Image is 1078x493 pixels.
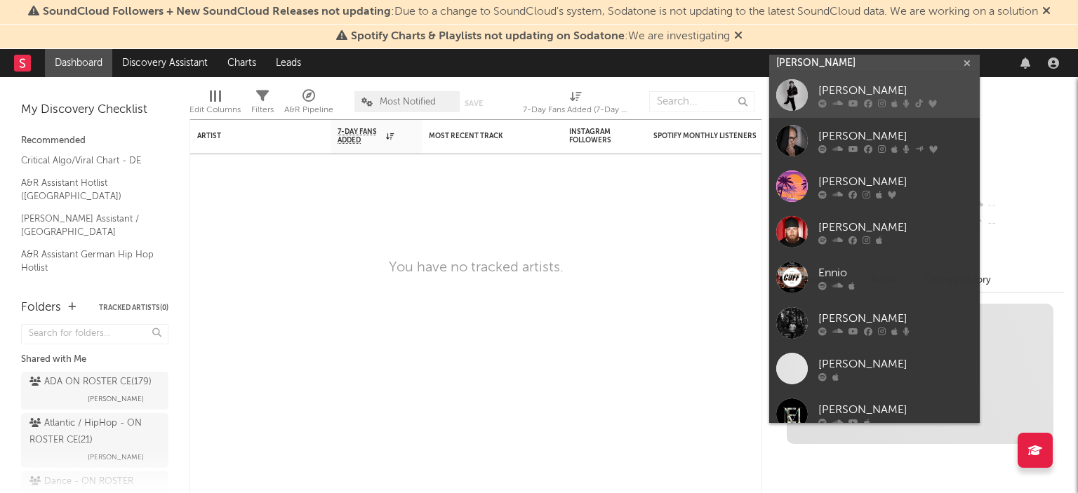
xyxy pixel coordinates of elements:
div: Spotify Monthly Listeners [653,132,759,140]
a: Discovery Assistant [112,49,218,77]
a: [PERSON_NAME] [769,346,980,391]
div: Artist [197,132,302,140]
div: [PERSON_NAME] [818,83,973,100]
a: Atlantic / HipHop - ON ROSTER CE(21)[PERSON_NAME] [21,413,168,468]
a: [PERSON_NAME] [769,163,980,209]
a: A&R Assistant Hotlist ([GEOGRAPHIC_DATA]) [21,175,154,204]
span: Spotify Charts & Playlists not updating on Sodatone [351,31,625,42]
div: [PERSON_NAME] [818,174,973,191]
span: 7-Day Fans Added [338,128,382,144]
div: [PERSON_NAME] [818,128,973,145]
div: [PERSON_NAME] [818,220,973,236]
a: Dashboard [45,49,112,77]
div: A&R Pipeline [284,84,333,125]
div: Folders [21,299,61,316]
div: You have no tracked artists. [389,259,564,276]
div: -- [971,215,1064,233]
div: [PERSON_NAME] [818,356,973,373]
span: : Due to a change to SoundCloud's system, Sodatone is not updating to the latest SoundCloud data.... [43,6,1038,18]
input: Search for artists [769,55,980,72]
div: A&R Pipeline [284,102,333,119]
button: Save [465,100,483,107]
div: -- [971,196,1064,215]
div: Filters [251,102,274,119]
div: Most Recent Track [429,132,534,140]
span: [PERSON_NAME] [88,449,144,466]
a: A&R Assistant German Hip Hop Hotlist [21,247,154,276]
a: ADA ON ROSTER CE(179)[PERSON_NAME] [21,372,168,410]
button: Tracked Artists(0) [99,304,168,311]
div: My Discovery Checklist [21,102,168,119]
a: Charts [218,49,266,77]
a: Ennio [769,255,980,300]
a: [PERSON_NAME] [769,391,980,437]
a: Critical Algo/Viral Chart - DE [21,153,154,168]
div: Recommended [21,133,168,149]
span: : We are investigating [351,31,730,42]
div: Edit Columns [189,84,241,125]
a: [PERSON_NAME] Assistant / [GEOGRAPHIC_DATA] [21,211,154,240]
input: Search for folders... [21,324,168,344]
a: [PERSON_NAME] [769,209,980,255]
a: [PERSON_NAME] [769,72,980,118]
div: Filters [251,84,274,125]
a: Leads [266,49,311,77]
div: ADA ON ROSTER CE ( 179 ) [29,374,152,391]
div: 7-Day Fans Added (7-Day Fans Added) [523,84,628,125]
a: [PERSON_NAME] [769,118,980,163]
span: [PERSON_NAME] [88,391,144,407]
div: Shared with Me [21,351,168,368]
div: Atlantic / HipHop - ON ROSTER CE ( 21 ) [29,415,157,449]
div: [PERSON_NAME] [818,402,973,419]
span: SoundCloud Followers + New SoundCloud Releases not updating [43,6,391,18]
span: Dismiss [734,31,743,42]
div: 7-Day Fans Added (7-Day Fans Added) [523,102,628,119]
div: [PERSON_NAME] [818,311,973,327]
a: [PERSON_NAME] [769,300,980,346]
span: Dismiss [1042,6,1051,18]
input: Search... [649,91,754,112]
div: Edit Columns [189,102,241,119]
span: Most Notified [380,97,436,107]
div: Ennio [818,265,973,282]
div: Instagram Followers [569,128,618,144]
